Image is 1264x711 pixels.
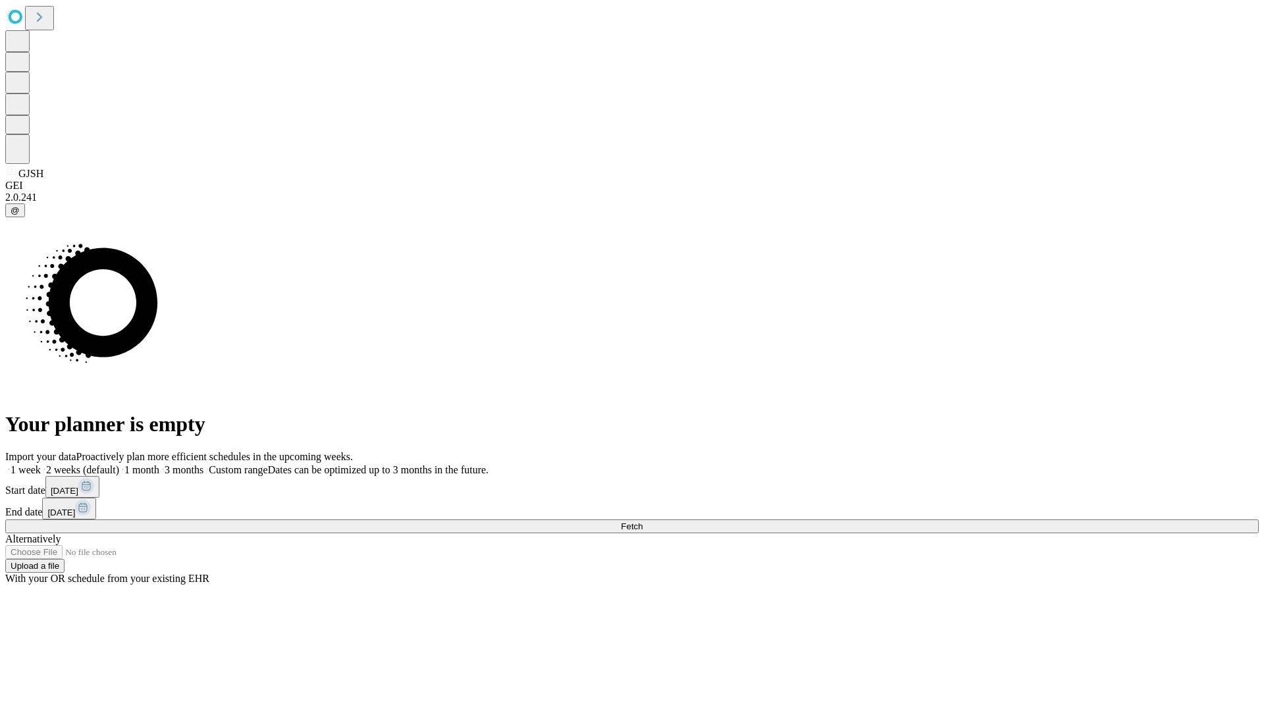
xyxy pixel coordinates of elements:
div: GEI [5,180,1259,192]
span: 3 months [165,464,203,475]
div: End date [5,498,1259,519]
div: 2.0.241 [5,192,1259,203]
button: Upload a file [5,559,65,573]
span: 1 month [124,464,159,475]
button: [DATE] [42,498,96,519]
span: Proactively plan more efficient schedules in the upcoming weeks. [76,451,353,462]
h1: Your planner is empty [5,412,1259,436]
span: 1 week [11,464,41,475]
button: [DATE] [45,476,99,498]
span: With your OR schedule from your existing EHR [5,573,209,584]
span: Custom range [209,464,267,475]
span: [DATE] [47,508,75,517]
span: 2 weeks (default) [46,464,119,475]
span: Import your data [5,451,76,462]
span: GJSH [18,168,43,179]
button: @ [5,203,25,217]
span: Dates can be optimized up to 3 months in the future. [268,464,488,475]
span: @ [11,205,20,215]
span: Fetch [621,521,643,531]
button: Fetch [5,519,1259,533]
span: Alternatively [5,533,61,544]
span: [DATE] [51,486,78,496]
div: Start date [5,476,1259,498]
